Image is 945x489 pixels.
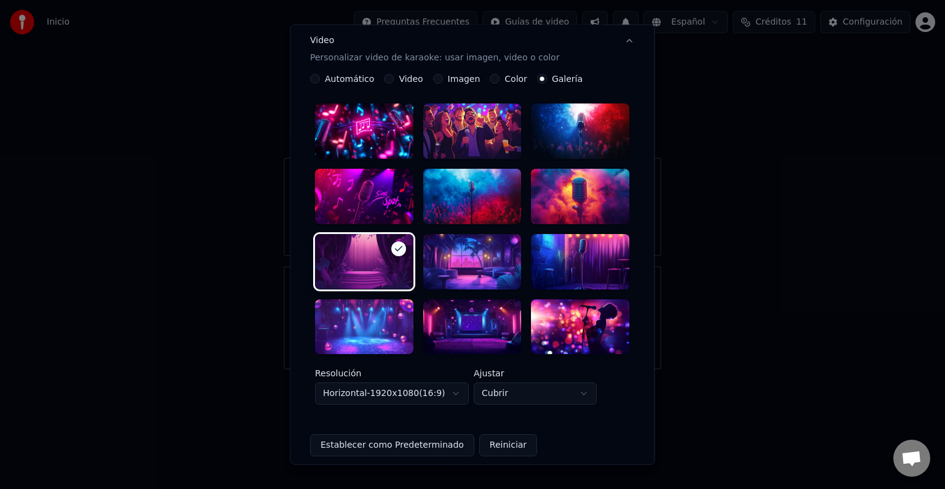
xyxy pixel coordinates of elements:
p: Personalizar video de karaoke: usar imagen, video o color [310,52,559,64]
label: Color [505,75,528,83]
div: Video [310,34,559,64]
label: Video [399,75,423,83]
button: Establecer como Predeterminado [310,434,474,456]
label: Resolución [315,369,469,378]
label: Imagen [448,75,480,83]
button: Reiniciar [479,434,537,456]
label: Automático [325,75,374,83]
button: VideoPersonalizar video de karaoke: usar imagen, video o color [310,25,634,74]
label: Galería [552,75,583,83]
label: Ajustar [474,369,597,378]
div: VideoPersonalizar video de karaoke: usar imagen, video o color [310,74,634,466]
